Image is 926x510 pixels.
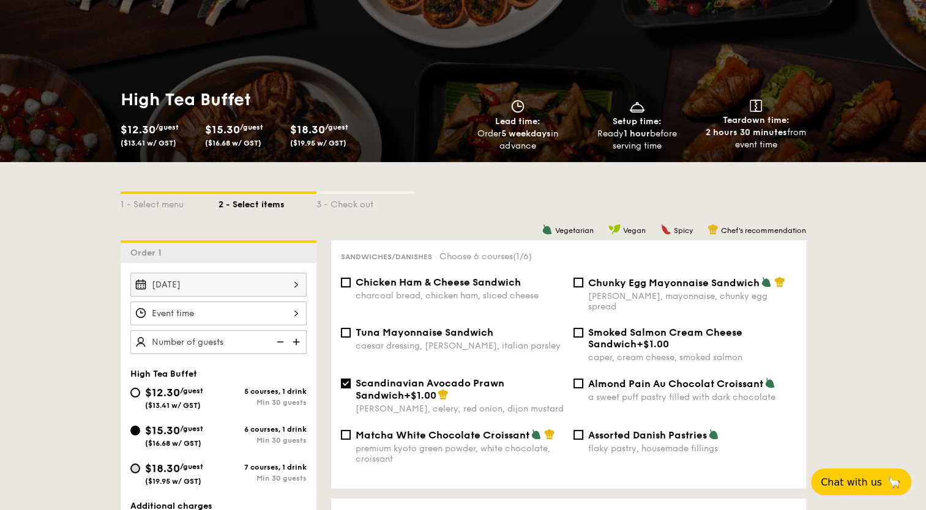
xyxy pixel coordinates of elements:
div: Min 30 guests [218,436,307,445]
input: Tuna Mayonnaise Sandwichcaesar dressing, [PERSON_NAME], italian parsley [341,328,351,338]
img: icon-vegetarian.fe4039eb.svg [531,429,542,440]
span: $12.30 [121,123,155,136]
input: Assorted Danish Pastriesflaky pastry, housemade fillings [573,430,583,440]
input: Almond Pain Au Chocolat Croissanta sweet puff pastry filled with dark chocolate [573,379,583,388]
input: Event time [130,301,307,325]
div: Min 30 guests [218,474,307,482]
input: Smoked Salmon Cream Cheese Sandwich+$1.00caper, cream cheese, smoked salmon [573,328,583,338]
img: icon-chef-hat.a58ddaea.svg [708,224,719,235]
strong: 1 hour [624,128,650,139]
span: /guest [180,386,203,395]
span: ($16.68 w/ GST) [205,139,261,147]
span: Assorted Danish Pastries [588,429,707,441]
span: Chicken Ham & Cheese Sandwich [356,276,521,288]
img: icon-reduce.1d2dbef1.svg [270,330,288,353]
span: /guest [240,123,263,131]
div: premium kyoto green powder, white chocolate, croissant [356,443,564,464]
span: (1/6) [513,251,532,262]
input: $18.30/guest($19.95 w/ GST)7 courses, 1 drinkMin 30 guests [130,464,140,473]
span: /guest [155,123,179,131]
strong: 5 weekdays [501,128,551,139]
span: $15.30 [145,424,180,437]
div: 7 courses, 1 drink [218,463,307,471]
div: a sweet puff pastry filled with dark chocolate [588,392,796,402]
div: 3 - Check out [316,194,414,211]
span: Choose 6 courses [439,251,532,262]
button: Chat with us🦙 [811,468,911,495]
span: +$1.00 [637,338,669,350]
input: Chunky Egg Mayonnaise Sandwich[PERSON_NAME], mayonnaise, chunky egg spread [573,278,583,287]
span: Spicy [674,226,693,235]
span: ($13.41 w/ GST) [121,139,176,147]
span: High Tea Buffet [130,369,197,379]
span: Lead time: [495,116,540,127]
img: icon-dish.430c3a2e.svg [628,100,646,113]
span: ($19.95 w/ GST) [290,139,346,147]
img: icon-clock.2db775ea.svg [509,100,527,113]
span: +$1.00 [404,390,436,401]
div: [PERSON_NAME], celery, red onion, dijon mustard [356,404,564,414]
img: icon-vegetarian.fe4039eb.svg [542,224,553,235]
span: Chat with us [821,476,882,488]
span: ($13.41 w/ GST) [145,401,201,410]
div: Order in advance [463,128,573,152]
input: Number of guests [130,330,307,354]
div: caper, cream cheese, smoked salmon [588,352,796,363]
span: ($16.68 w/ GST) [145,439,201,448]
span: Matcha White Chocolate Croissant [356,429,529,441]
input: Matcha White Chocolate Croissantpremium kyoto green powder, white chocolate, croissant [341,430,351,440]
span: $18.30 [145,462,180,475]
span: 🦙 [887,475,902,489]
div: flaky pastry, housemade fillings [588,443,796,454]
span: Setup time: [613,116,662,127]
span: Almond Pain Au Chocolat Croissant [588,378,763,390]
span: ($19.95 w/ GST) [145,477,201,486]
span: /guest [180,462,203,471]
img: icon-spicy.37a8142b.svg [660,224,671,235]
span: $15.30 [205,123,240,136]
img: icon-chef-hat.a58ddaea.svg [438,389,449,400]
img: icon-chef-hat.a58ddaea.svg [544,429,555,440]
input: Scandinavian Avocado Prawn Sandwich+$1.00[PERSON_NAME], celery, red onion, dijon mustard [341,379,351,388]
img: icon-vegan.f8ff3823.svg [608,224,621,235]
input: Chicken Ham & Cheese Sandwichcharcoal bread, chicken ham, sliced cheese [341,278,351,287]
div: caesar dressing, [PERSON_NAME], italian parsley [356,341,564,351]
img: icon-vegetarian.fe4039eb.svg [761,276,772,287]
span: Order 1 [130,248,166,258]
strong: 2 hours 30 minutes [706,127,787,138]
div: 6 courses, 1 drink [218,425,307,434]
span: /guest [325,123,348,131]
span: Sandwiches/Danishes [341,253,432,261]
img: icon-teardown.65201eee.svg [750,100,762,112]
div: from event time [701,127,811,151]
input: $15.30/guest($16.68 w/ GST)6 courses, 1 drinkMin 30 guests [130,426,140,435]
span: Vegan [623,226,646,235]
h1: High Tea Buffet [121,89,458,111]
span: Teardown time: [723,115,790,125]
div: Min 30 guests [218,398,307,407]
div: 5 courses, 1 drink [218,387,307,396]
span: Scandinavian Avocado Prawn Sandwich [356,377,504,401]
img: icon-chef-hat.a58ddaea.svg [774,276,785,287]
div: [PERSON_NAME], mayonnaise, chunky egg spread [588,291,796,312]
div: 1 - Select menu [121,194,218,211]
div: Ready before serving time [582,128,692,152]
div: charcoal bread, chicken ham, sliced cheese [356,290,564,301]
span: $18.30 [290,123,325,136]
input: $12.30/guest($13.41 w/ GST)5 courses, 1 drinkMin 30 guests [130,388,140,397]
div: 2 - Select items [218,194,316,211]
input: Event date [130,273,307,297]
span: Smoked Salmon Cream Cheese Sandwich [588,327,742,350]
img: icon-vegetarian.fe4039eb.svg [708,429,719,440]
span: Tuna Mayonnaise Sandwich [356,327,493,338]
span: Chunky Egg Mayonnaise Sandwich [588,277,760,289]
img: icon-add.58712e84.svg [288,330,307,353]
span: Chef's recommendation [721,226,806,235]
span: Vegetarian [555,226,594,235]
span: $12.30 [145,386,180,399]
img: icon-vegetarian.fe4039eb.svg [764,377,775,388]
span: /guest [180,424,203,433]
